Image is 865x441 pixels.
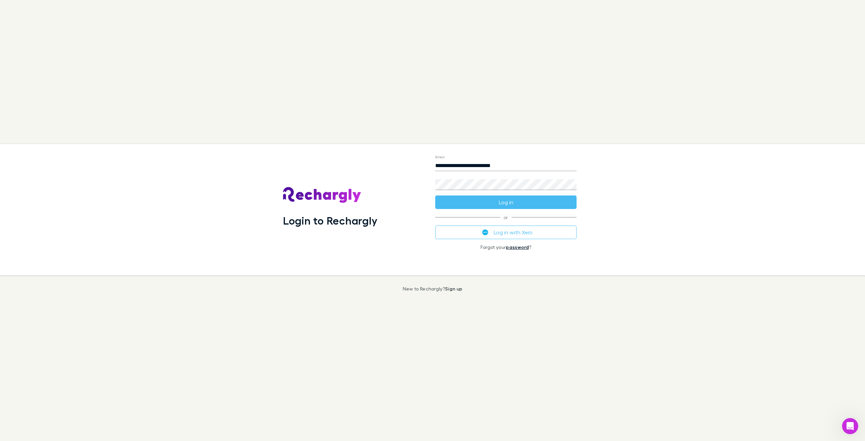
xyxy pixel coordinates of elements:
a: Sign up [445,286,462,292]
h1: Login to Rechargly [283,214,377,227]
iframe: Intercom live chat [842,418,858,434]
p: Forgot your ? [435,245,577,250]
label: Email [435,155,444,160]
img: Xero's logo [482,229,488,235]
button: Log in with Xero [435,226,577,239]
button: Log in [435,195,577,209]
img: Rechargly's Logo [283,187,361,203]
p: New to Rechargly? [403,286,463,292]
a: password [506,244,529,250]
